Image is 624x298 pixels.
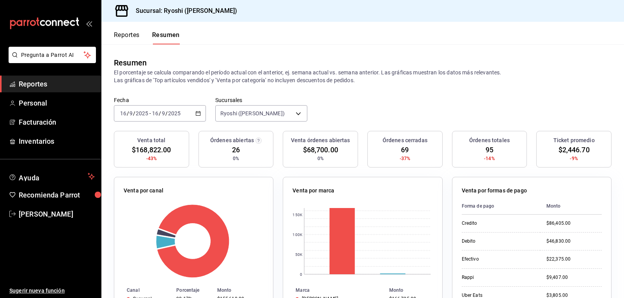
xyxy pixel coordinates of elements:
[400,155,411,162] span: -37%
[293,213,303,217] text: 150K
[291,136,350,145] h3: Venta órdenes abiertas
[124,187,163,195] p: Venta por canal
[303,145,338,155] span: $68,700.00
[114,31,180,44] div: navigation tabs
[232,145,240,155] span: 26
[9,47,96,63] button: Pregunta a Parrot AI
[161,110,165,116] input: --
[165,110,168,116] span: /
[214,286,273,294] th: Monto
[300,272,302,277] text: 0
[132,145,171,155] span: $168,822.00
[546,274,602,281] div: $9,407.00
[114,286,173,294] th: Canal
[462,187,527,195] p: Venta por formas de pago
[462,256,534,263] div: Efectivo
[114,69,612,84] p: El porcentaje se calcula comparando el período actual con el anterior, ej. semana actual vs. sema...
[21,51,84,59] span: Pregunta a Parrot AI
[137,136,165,145] h3: Venta total
[152,110,159,116] input: --
[168,110,181,116] input: ----
[114,31,140,44] button: Reportes
[295,252,303,257] text: 50K
[233,155,239,162] span: 0%
[546,238,602,245] div: $46,830.00
[292,187,334,195] p: Venta por marca
[553,136,595,145] h3: Ticket promedio
[462,238,534,245] div: Debito
[484,155,495,162] span: -14%
[462,220,534,227] div: Credito
[152,31,180,44] button: Resumen
[146,155,157,162] span: -43%
[135,110,149,116] input: ----
[129,110,133,116] input: --
[546,256,602,263] div: $22,375.00
[469,136,510,145] h3: Órdenes totales
[220,109,285,117] span: Ryoshi ([PERSON_NAME])
[401,145,409,155] span: 69
[86,20,92,26] button: open_drawer_menu
[558,145,590,155] span: $2,446.70
[546,220,602,227] div: $86,405.00
[215,97,307,103] label: Sucursales
[19,136,95,146] span: Inventarios
[210,136,254,145] h3: Órdenes abiertas
[173,286,214,294] th: Porcentaje
[386,286,442,294] th: Monto
[129,6,237,16] h3: Sucursal: Ryoshi ([PERSON_NAME])
[19,79,95,89] span: Reportes
[570,155,578,162] span: -9%
[159,110,161,116] span: /
[149,110,151,116] span: -
[19,190,95,200] span: Recomienda Parrot
[462,198,540,215] th: Forma de pago
[19,172,85,181] span: Ayuda
[127,110,129,116] span: /
[317,155,324,162] span: 0%
[540,198,602,215] th: Monto
[114,57,147,69] div: Resumen
[19,117,95,127] span: Facturación
[486,145,493,155] span: 95
[462,274,534,281] div: Rappi
[133,110,135,116] span: /
[5,56,96,65] a: Pregunta a Parrot AI
[383,136,427,145] h3: Órdenes cerradas
[9,287,95,295] span: Sugerir nueva función
[120,110,127,116] input: --
[19,98,95,108] span: Personal
[114,97,206,103] label: Fecha
[19,209,95,219] span: [PERSON_NAME]
[283,286,386,294] th: Marca
[293,233,303,237] text: 100K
